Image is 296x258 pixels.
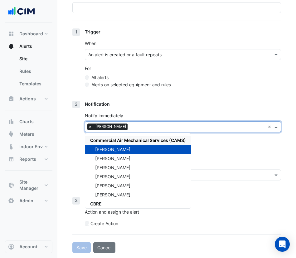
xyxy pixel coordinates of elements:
span: Meters [19,131,34,137]
p: Action and assign the alert [85,209,281,215]
span: Alerts [19,43,32,49]
div: 2 [72,101,80,108]
span: Charts [19,119,34,125]
span: [PERSON_NAME] [95,183,130,188]
span: Site Manager [19,179,43,191]
app-icon: Site Manager [8,182,14,188]
span: Admin [19,198,33,204]
label: For [85,65,91,72]
div: Notification [85,101,281,107]
span: Clear [268,124,273,130]
button: Meters [5,128,52,140]
button: Cancel [93,242,115,253]
span: [PERSON_NAME] [95,192,130,197]
div: 3 [72,197,80,205]
app-icon: Admin [8,198,14,204]
span: Reports [19,156,36,162]
span: Commercial Air Mechanical Services (CAMS) [90,138,186,143]
span: CBRE [90,201,102,206]
button: Actions [5,93,52,105]
span: Account [19,244,37,250]
span: Indoor Env [19,144,43,150]
button: Admin [5,195,52,207]
span: [PERSON_NAME] [95,174,130,179]
div: 1 [72,28,80,36]
span: [PERSON_NAME] [95,165,130,170]
a: Rules [14,65,52,78]
button: Dashboard [5,28,52,40]
span: Dashboard [19,31,43,37]
label: Alerts on selected equipment and rules [91,81,171,88]
img: Company Logo [7,5,36,18]
span: [PERSON_NAME] [94,124,128,130]
a: Site [14,53,52,65]
label: Create Action [90,220,118,227]
div: Alerts [5,53,52,93]
app-icon: Meters [8,131,14,137]
button: Charts [5,115,52,128]
div: Open Intercom Messenger [275,237,290,252]
button: Site Manager [5,176,52,195]
div: Trigger [85,28,281,35]
button: Account [5,240,52,253]
ng-dropdown-panel: Options list [85,133,191,209]
a: Templates [14,78,52,90]
span: Actions [19,96,36,102]
button: Reports [5,153,52,165]
label: All alerts [91,74,109,81]
label: When [85,40,96,47]
app-icon: Actions [8,96,14,102]
app-icon: Reports [8,156,14,162]
app-icon: Indoor Env [8,144,14,150]
span: [PERSON_NAME] [95,147,130,152]
button: Indoor Env [5,140,52,153]
span: × [87,124,93,130]
label: Notify immediately [85,112,123,119]
app-icon: Alerts [8,43,14,49]
button: Alerts [5,40,52,53]
app-icon: Dashboard [8,31,14,37]
span: [PERSON_NAME] [95,156,130,161]
app-icon: Charts [8,119,14,125]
